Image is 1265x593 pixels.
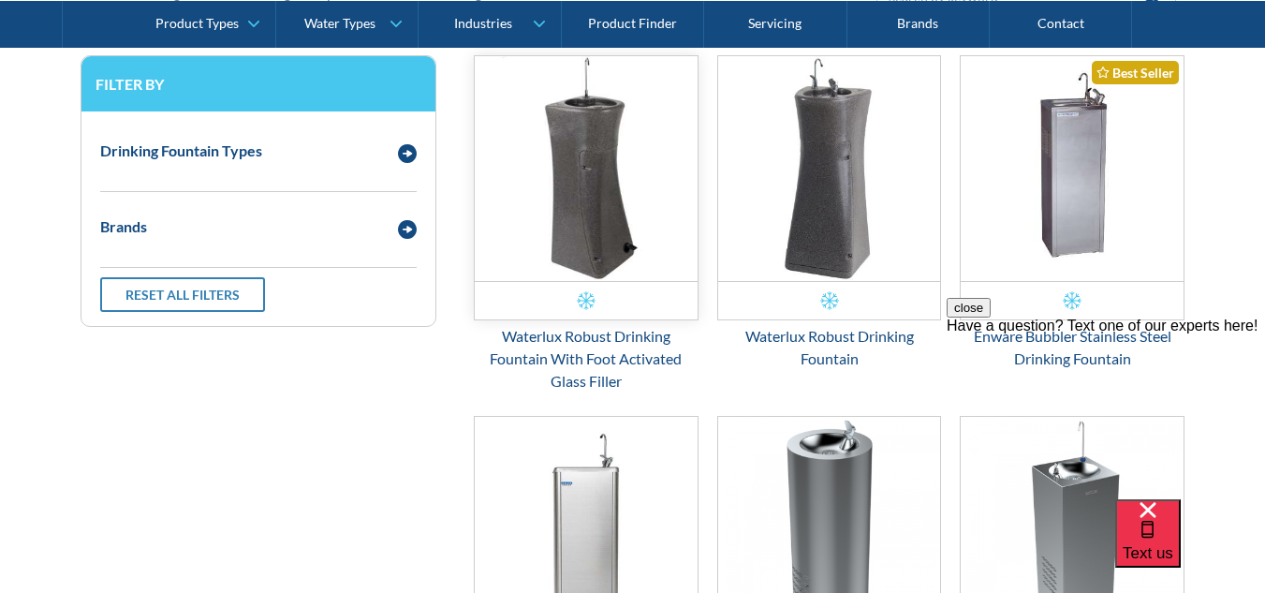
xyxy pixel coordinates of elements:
[100,140,262,162] div: Drinking Fountain Types
[947,298,1265,523] iframe: podium webchat widget prompt
[1115,499,1265,593] iframe: podium webchat widget bubble
[155,15,239,31] div: Product Types
[717,325,942,370] div: Waterlux Robust Drinking Fountain
[454,15,512,31] div: Industries
[961,56,1184,281] img: Enware Bubbler Stainless Steel Drinking Fountain
[474,55,699,393] a: Waterlux Robust Drinking Fountain With Foot Activated Glass FillerWaterlux Robust Drinking Founta...
[960,55,1184,370] a: Enware Bubbler Stainless Steel Drinking FountainBest SellerEnware Bubbler Stainless Steel Drinkin...
[100,215,147,238] div: Brands
[475,56,698,281] img: Waterlux Robust Drinking Fountain With Foot Activated Glass Filler
[304,15,375,31] div: Water Types
[718,56,941,281] img: Waterlux Robust Drinking Fountain
[1092,61,1179,84] div: Best Seller
[717,55,942,370] a: Waterlux Robust Drinking FountainWaterlux Robust Drinking Fountain
[100,277,265,312] a: Reset all filters
[96,75,421,93] h3: Filter by
[474,325,699,393] div: Waterlux Robust Drinking Fountain With Foot Activated Glass Filler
